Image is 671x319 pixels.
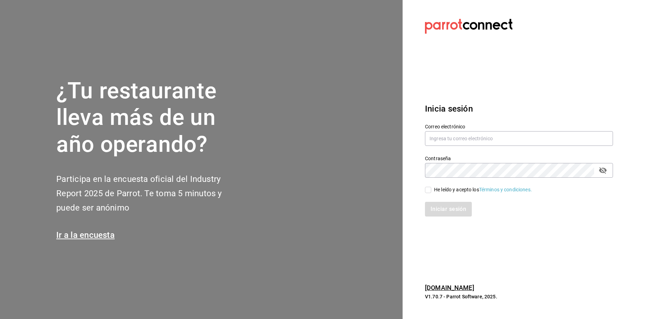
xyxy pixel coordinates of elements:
[56,172,245,215] h2: Participa en la encuesta oficial del Industry Report 2025 de Parrot. Te toma 5 minutos y puede se...
[597,164,609,176] button: passwordField
[425,124,613,129] label: Correo electrónico
[56,78,245,158] h1: ¿Tu restaurante lleva más de un año operando?
[425,102,613,115] h3: Inicia sesión
[425,293,613,300] p: V1.70.7 - Parrot Software, 2025.
[425,156,613,161] label: Contraseña
[425,284,474,291] a: [DOMAIN_NAME]
[434,186,532,193] div: He leído y acepto los
[425,131,613,146] input: Ingresa tu correo electrónico
[56,230,115,240] a: Ir a la encuesta
[479,187,532,192] a: Términos y condiciones.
